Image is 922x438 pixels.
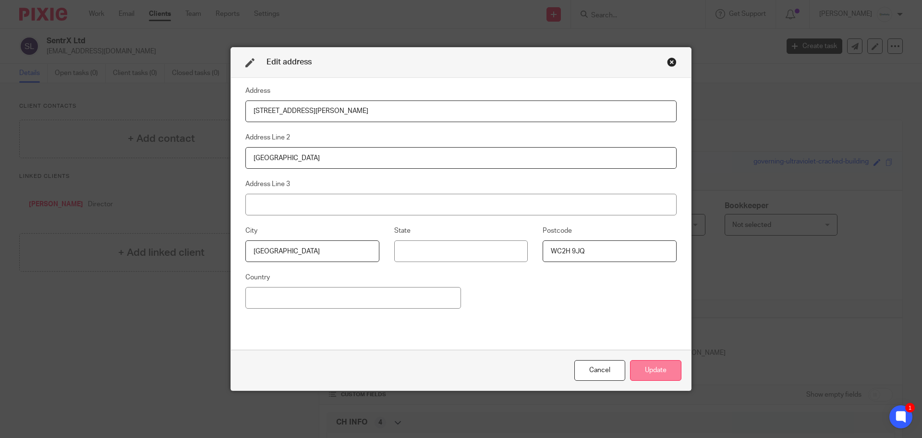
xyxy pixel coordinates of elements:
[905,403,915,413] div: 1
[245,133,290,142] label: Address Line 2
[267,58,312,66] span: Edit address
[574,360,625,381] div: Close this dialog window
[245,226,257,236] label: City
[245,179,290,189] label: Address Line 3
[245,273,270,282] label: Country
[630,360,681,381] button: Update
[394,226,411,236] label: State
[667,57,677,67] div: Close this dialog window
[245,86,270,96] label: Address
[543,226,572,236] label: Postcode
